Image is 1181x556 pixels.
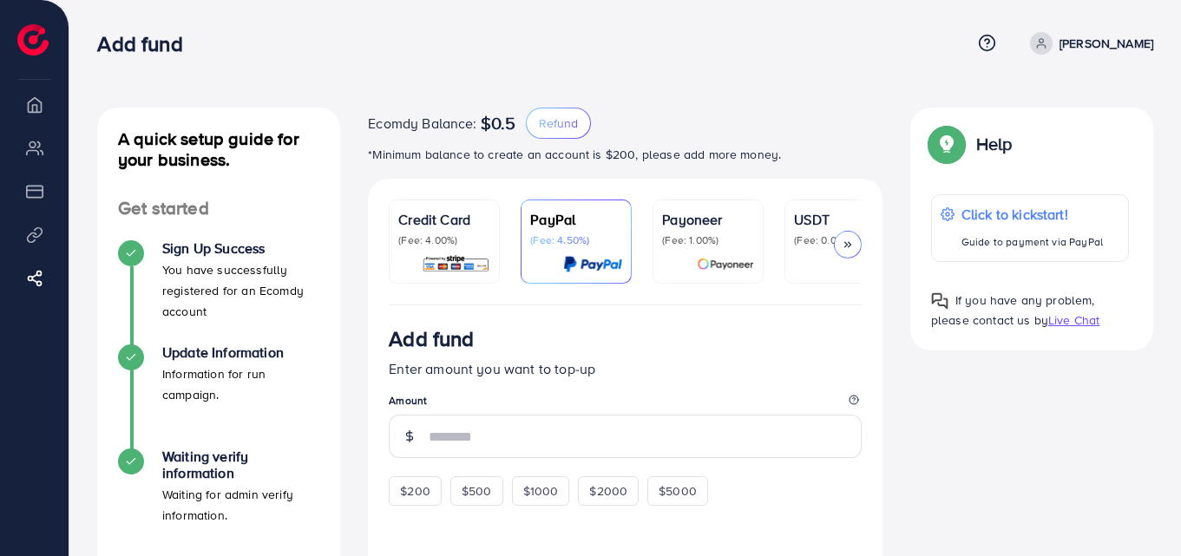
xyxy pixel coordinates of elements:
img: logo [17,24,49,56]
h4: Sign Up Success [162,240,319,257]
p: Guide to payment via PayPal [961,232,1103,252]
p: USDT [794,209,886,230]
p: Click to kickstart! [961,204,1103,225]
img: Popup guide [931,128,962,160]
h4: Get started [97,198,340,219]
li: Waiting verify information [97,448,340,553]
span: $500 [462,482,492,500]
span: If you have any problem, please contact us by [931,291,1095,329]
img: card [563,254,622,274]
h4: Update Information [162,344,319,361]
p: PayPal [530,209,622,230]
li: Sign Up Success [97,240,340,344]
span: $1000 [523,482,559,500]
p: [PERSON_NAME] [1060,33,1153,54]
img: card [697,254,754,274]
button: Refund [526,108,591,139]
p: Credit Card [398,209,490,230]
p: (Fee: 4.50%) [530,233,622,247]
span: Live Chat [1048,311,1099,329]
p: You have successfully registered for an Ecomdy account [162,259,319,322]
span: $0.5 [481,113,516,134]
p: *Minimum balance to create an account is $200, please add more money. [368,144,882,165]
p: Payoneer [662,209,754,230]
p: Enter amount you want to top-up [389,358,862,379]
li: Update Information [97,344,340,448]
span: Refund [539,114,578,132]
legend: Amount [389,393,862,415]
img: Popup guide [931,292,948,310]
h4: A quick setup guide for your business. [97,128,340,170]
p: (Fee: 4.00%) [398,233,490,247]
img: card [422,254,490,274]
h3: Add fund [97,31,196,56]
p: Information for run campaign. [162,363,319,405]
p: Help [976,134,1013,154]
span: $200 [400,482,430,500]
h4: Waiting verify information [162,448,319,481]
span: $5000 [659,482,697,500]
span: Ecomdy Balance: [368,113,476,134]
p: Waiting for admin verify information. [162,484,319,526]
span: $2000 [589,482,627,500]
h3: Add fund [389,326,474,351]
p: (Fee: 0.00%) [794,233,886,247]
a: [PERSON_NAME] [1023,32,1153,55]
p: (Fee: 1.00%) [662,233,754,247]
